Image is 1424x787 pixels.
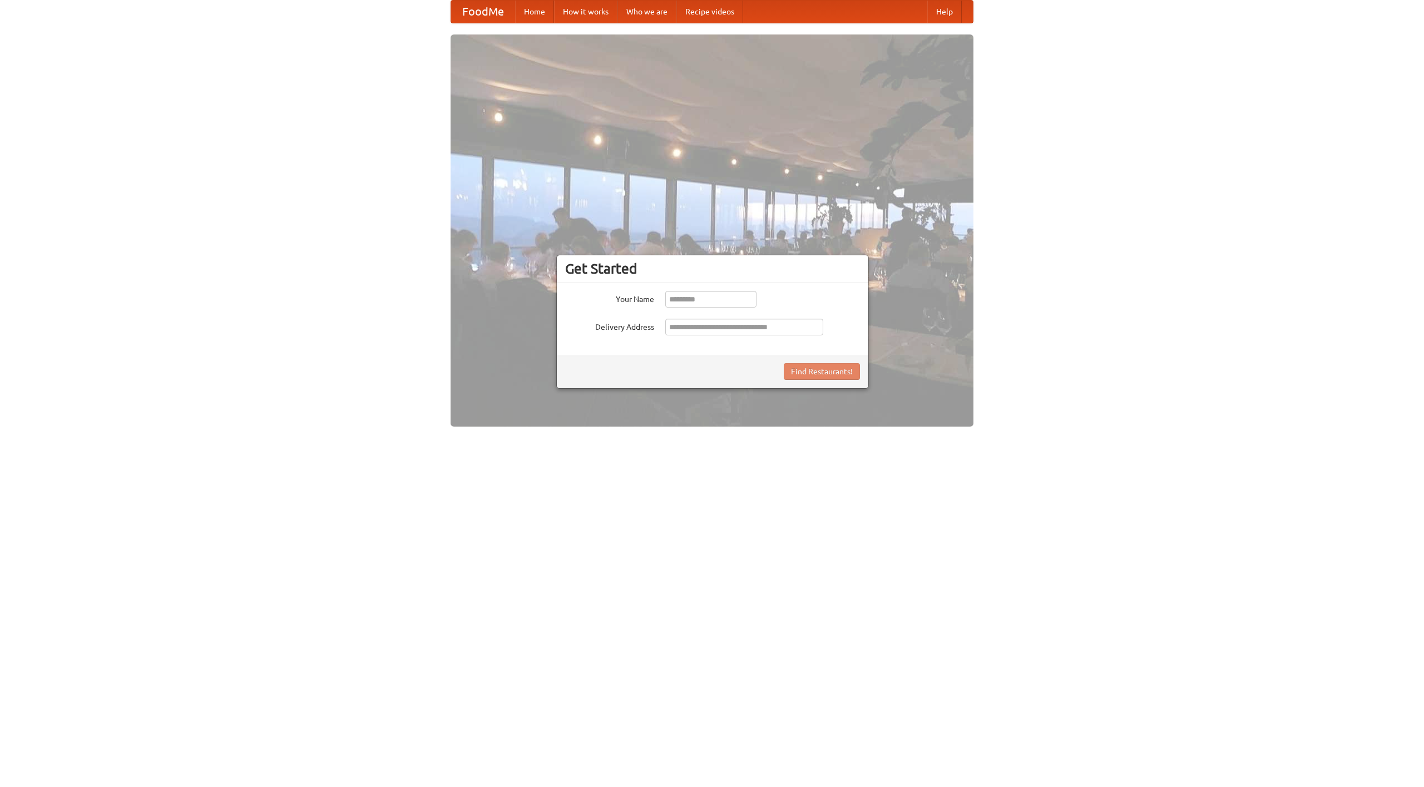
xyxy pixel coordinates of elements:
a: Who we are [617,1,676,23]
a: Home [515,1,554,23]
button: Find Restaurants! [784,363,860,380]
a: FoodMe [451,1,515,23]
h3: Get Started [565,260,860,277]
label: Delivery Address [565,319,654,333]
a: Help [927,1,962,23]
a: How it works [554,1,617,23]
a: Recipe videos [676,1,743,23]
label: Your Name [565,291,654,305]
